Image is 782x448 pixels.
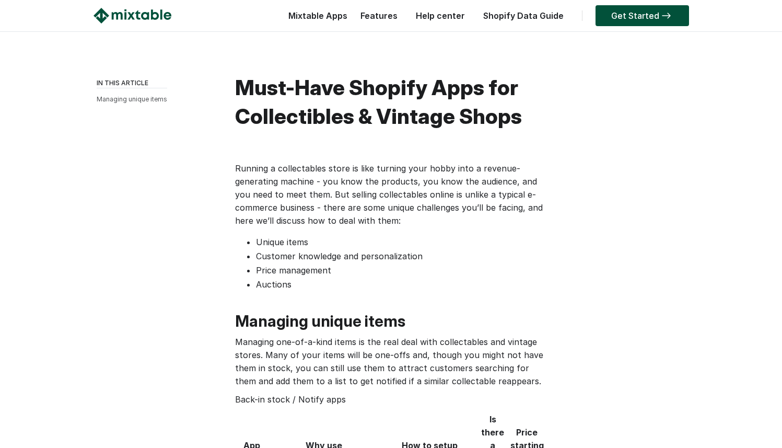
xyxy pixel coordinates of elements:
img: arrow-right.svg [659,13,673,19]
p: Managing one-of-a-kind items is the real deal with collectables and vintage stores. Many of your ... [235,336,548,388]
a: Help center [411,10,470,21]
a: Managing unique items [97,95,167,103]
li: Unique items [256,236,548,249]
li: Price management [256,264,548,277]
a: Shopify Data Guide [478,10,569,21]
img: Mixtable logo [94,8,171,24]
li: Customer knowledge and personalization [256,250,548,263]
h1: Must-Have Shopify Apps for Collectibles & Vintage Shops [235,73,548,131]
p: Running a collectables store is like turning your hobby into a revenue-generating machine - you k... [235,162,548,227]
h2: Managing unique items [235,312,548,330]
div: IN THIS ARTICLE [97,78,167,88]
a: Features [355,10,403,21]
p: Back-in stock / Notify apps [235,393,548,406]
div: Mixtable Apps [283,8,347,29]
li: Auctions [256,278,548,291]
a: Get Started [596,5,689,26]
